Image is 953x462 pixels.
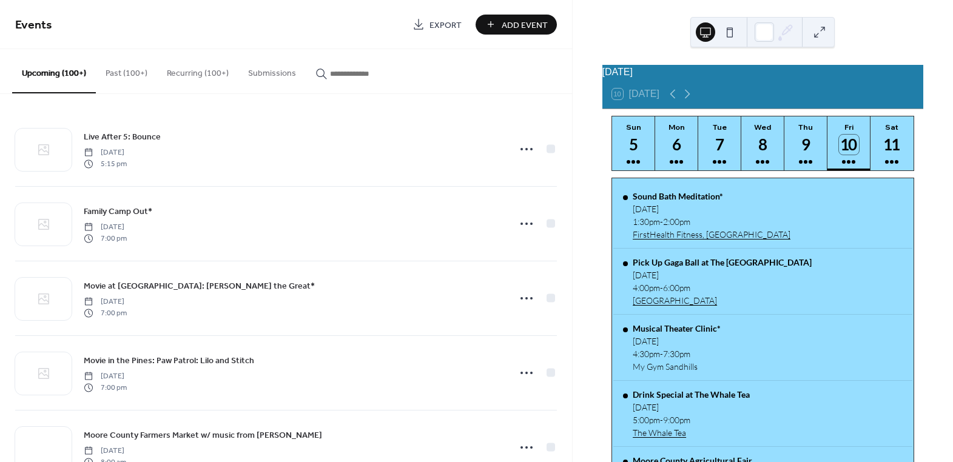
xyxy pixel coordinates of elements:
[745,122,781,132] div: Wed
[655,116,698,170] button: Mon6
[633,216,660,227] span: 1:30pm
[633,402,750,412] div: [DATE]
[831,122,867,132] div: Fri
[660,415,663,425] span: -
[84,158,127,169] span: 5:15 pm
[667,135,687,155] div: 6
[84,428,322,442] a: Moore County Farmers Market w/ music from [PERSON_NAME]
[633,415,660,425] span: 5:00pm
[741,116,784,170] button: Wed8
[633,361,721,372] div: My Gym Sandhills
[157,49,238,92] button: Recurring (100+)
[827,116,870,170] button: Fri10
[84,355,254,367] span: Movie in the Pines: Paw Patrol: Lilo and Stitch
[84,353,254,367] a: Movie in the Pines: Paw Patrol: Lilo and Stitch
[633,427,750,438] a: The Whale Tea
[84,446,126,457] span: [DATE]
[633,323,721,333] div: Musical Theater Clinic*
[633,257,812,267] div: Pick Up Gaga Ball at The [GEOGRAPHIC_DATA]
[663,283,690,293] span: 6:00pm
[403,15,471,35] a: Export
[15,13,52,37] span: Events
[238,49,306,92] button: Submissions
[84,233,127,244] span: 7:00 pm
[84,429,322,442] span: Moore County Farmers Market w/ music from [PERSON_NAME]
[624,135,644,155] div: 5
[663,216,690,227] span: 2:00pm
[96,49,157,92] button: Past (100+)
[663,415,690,425] span: 9:00pm
[710,135,730,155] div: 7
[633,349,660,359] span: 4:30pm
[429,19,462,32] span: Export
[616,122,652,132] div: Sun
[698,116,741,170] button: Tue7
[660,216,663,227] span: -
[612,116,655,170] button: Sun5
[84,307,127,318] span: 7:00 pm
[84,206,152,218] span: Family Camp Out*
[84,296,127,307] span: [DATE]
[633,389,750,400] div: Drink Special at The Whale Tea
[84,279,315,293] a: Movie at [GEOGRAPHIC_DATA]: [PERSON_NAME] the Great*
[633,295,812,306] a: [GEOGRAPHIC_DATA]
[839,135,859,155] div: 10
[882,135,902,155] div: 11
[663,349,690,359] span: 7:30pm
[784,116,827,170] button: Thu9
[84,280,315,293] span: Movie at [GEOGRAPHIC_DATA]: [PERSON_NAME] the Great*
[84,204,152,218] a: Family Camp Out*
[660,349,663,359] span: -
[84,222,127,233] span: [DATE]
[476,15,557,35] button: Add Event
[633,229,790,239] a: FirstHealth Fitness, [GEOGRAPHIC_DATA]
[633,204,790,214] div: [DATE]
[633,191,790,201] div: Sound Bath Meditation*
[84,147,127,158] span: [DATE]
[602,65,923,79] div: [DATE]
[12,49,96,93] button: Upcoming (100+)
[84,382,127,393] span: 7:00 pm
[84,130,161,144] a: Live After 5: Bounce
[796,135,816,155] div: 9
[633,270,812,280] div: [DATE]
[874,122,910,132] div: Sat
[753,135,773,155] div: 8
[84,131,161,144] span: Live After 5: Bounce
[659,122,695,132] div: Mon
[702,122,738,132] div: Tue
[84,371,127,382] span: [DATE]
[502,19,548,32] span: Add Event
[633,283,660,293] span: 4:00pm
[788,122,824,132] div: Thu
[633,336,721,346] div: [DATE]
[660,283,663,293] span: -
[870,116,914,170] button: Sat11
